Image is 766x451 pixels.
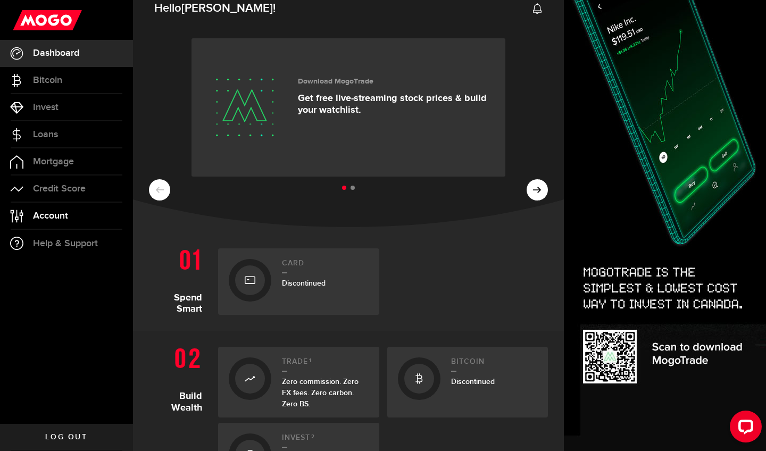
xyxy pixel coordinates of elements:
[33,184,86,194] span: Credit Score
[33,48,79,58] span: Dashboard
[282,279,326,288] span: Discontinued
[33,211,68,221] span: Account
[218,248,379,315] a: CardDiscontinued
[149,243,210,315] h1: Spend Smart
[33,130,58,139] span: Loans
[282,357,369,372] h2: Trade
[311,433,315,440] sup: 2
[45,433,87,441] span: Log out
[33,157,74,166] span: Mortgage
[387,347,548,417] a: BitcoinDiscontinued
[282,259,369,273] h2: Card
[298,93,489,116] p: Get free live-streaming stock prices & build your watchlist.
[282,433,369,448] h2: Invest
[309,357,312,364] sup: 1
[451,357,538,372] h2: Bitcoin
[33,76,62,85] span: Bitcoin
[451,377,495,386] span: Discontinued
[218,347,379,417] a: Trade1Zero commission. Zero FX fees. Zero carbon. Zero BS.
[721,406,766,451] iframe: LiveChat chat widget
[298,77,489,86] h3: Download MogoTrade
[33,239,98,248] span: Help & Support
[181,1,273,15] span: [PERSON_NAME]
[191,38,505,177] a: Download MogoTrade Get free live-streaming stock prices & build your watchlist.
[282,377,359,408] span: Zero commission. Zero FX fees. Zero carbon. Zero BS.
[33,103,59,112] span: Invest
